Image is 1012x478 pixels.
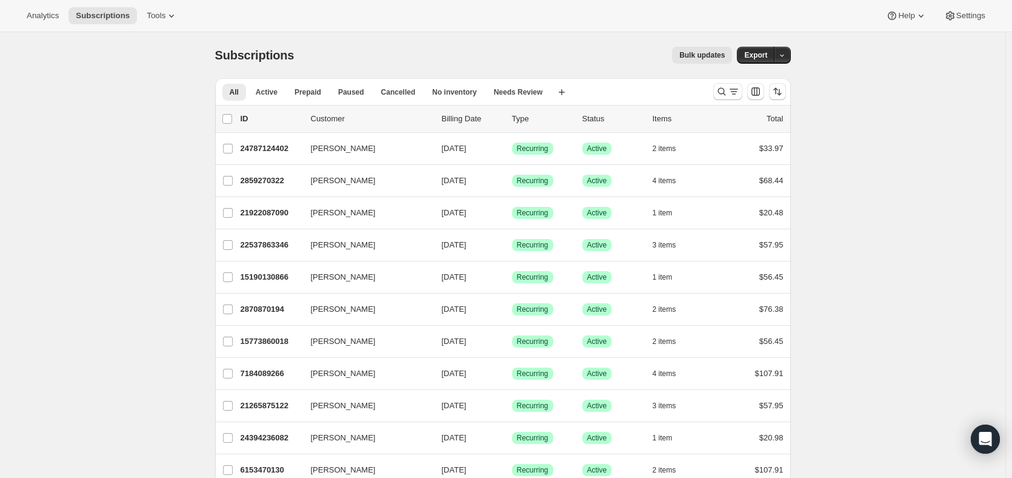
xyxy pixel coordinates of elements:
button: [PERSON_NAME] [304,268,425,287]
span: $57.95 [759,240,784,249]
span: Recurring [517,208,548,218]
span: Recurring [517,144,548,153]
span: Active [587,369,607,379]
div: IDCustomerBilling DateTypeStatusItemsTotal [241,113,784,125]
span: $68.44 [759,176,784,185]
span: [PERSON_NAME] [311,432,376,444]
p: 24394236082 [241,432,301,444]
p: 2870870194 [241,303,301,315]
button: 1 item [653,269,686,286]
span: [DATE] [442,401,467,410]
p: 21265875122 [241,400,301,412]
span: $107.91 [755,465,784,474]
div: Open Intercom Messenger [971,425,1000,454]
span: $33.97 [759,144,784,153]
button: Create new view [552,84,571,101]
span: $20.98 [759,433,784,442]
div: 21265875122[PERSON_NAME][DATE]SuccessRecurringSuccessActive3 items$57.95 [241,397,784,414]
span: Recurring [517,176,548,186]
span: No inventory [432,87,476,97]
span: Help [898,11,914,21]
button: [PERSON_NAME] [304,300,425,319]
button: [PERSON_NAME] [304,396,425,416]
span: 2 items [653,465,676,475]
button: [PERSON_NAME] [304,139,425,158]
span: 1 item [653,208,673,218]
span: Active [587,305,607,314]
button: Export [737,47,774,64]
span: Recurring [517,401,548,411]
div: 24394236082[PERSON_NAME][DATE]SuccessRecurringSuccessActive1 item$20.98 [241,429,784,446]
button: 3 items [653,397,690,414]
span: $57.95 [759,401,784,410]
span: [PERSON_NAME] [311,207,376,219]
button: 2 items [653,333,690,350]
button: [PERSON_NAME] [304,203,425,223]
span: Settings [956,11,985,21]
span: [DATE] [442,208,467,217]
span: 4 items [653,369,676,379]
button: 3 items [653,237,690,254]
p: 7184089266 [241,368,301,380]
button: Search and filter results [713,83,742,100]
button: Customize table column order and visibility [747,83,764,100]
p: Status [582,113,643,125]
button: Sort the results [769,83,786,100]
p: 24787124402 [241,143,301,155]
div: Items [653,113,713,125]
span: [DATE] [442,337,467,346]
button: Tools [139,7,185,24]
span: Active [587,144,607,153]
button: Help [879,7,934,24]
p: Total [767,113,783,125]
span: [DATE] [442,144,467,153]
span: [DATE] [442,465,467,474]
span: Recurring [517,337,548,346]
button: 2 items [653,301,690,318]
span: Bulk updates [679,50,725,60]
span: 3 items [653,240,676,250]
p: 2859270322 [241,175,301,187]
span: 2 items [653,144,676,153]
div: 7184089266[PERSON_NAME][DATE]SuccessRecurringSuccessActive4 items$107.91 [241,365,784,382]
span: 1 item [653,433,673,443]
p: 21922087090 [241,207,301,219]
span: All [230,87,239,97]
div: 21922087090[PERSON_NAME][DATE]SuccessRecurringSuccessActive1 item$20.48 [241,204,784,221]
span: Active [587,176,607,186]
span: Recurring [517,240,548,250]
span: Cancelled [381,87,416,97]
span: Needs Review [494,87,543,97]
button: 4 items [653,365,690,382]
span: $56.45 [759,337,784,346]
div: 24787124402[PERSON_NAME][DATE]SuccessRecurringSuccessActive2 items$33.97 [241,140,784,157]
span: [PERSON_NAME] [311,239,376,251]
span: 2 items [653,337,676,346]
span: Active [587,465,607,475]
span: Subscriptions [76,11,130,21]
span: 3 items [653,401,676,411]
div: 15773860018[PERSON_NAME][DATE]SuccessRecurringSuccessActive2 items$56.45 [241,333,784,350]
p: 15190130866 [241,271,301,283]
button: Analytics [19,7,66,24]
button: [PERSON_NAME] [304,235,425,255]
div: 15190130866[PERSON_NAME][DATE]SuccessRecurringSuccessActive1 item$56.45 [241,269,784,286]
span: [DATE] [442,305,467,314]
div: 2859270322[PERSON_NAME][DATE]SuccessRecurringSuccessActive4 items$68.44 [241,172,784,189]
span: Prepaid [295,87,321,97]
button: 2 items [653,140,690,157]
span: Tools [147,11,165,21]
p: 15773860018 [241,335,301,348]
span: [PERSON_NAME] [311,400,376,412]
div: Type [512,113,573,125]
span: [DATE] [442,176,467,185]
span: Active [256,87,278,97]
button: 4 items [653,172,690,189]
span: [PERSON_NAME] [311,271,376,283]
p: Customer [311,113,432,125]
span: Recurring [517,305,548,314]
span: $56.45 [759,272,784,281]
span: [DATE] [442,272,467,281]
span: [DATE] [442,240,467,249]
button: Subscriptions [68,7,137,24]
